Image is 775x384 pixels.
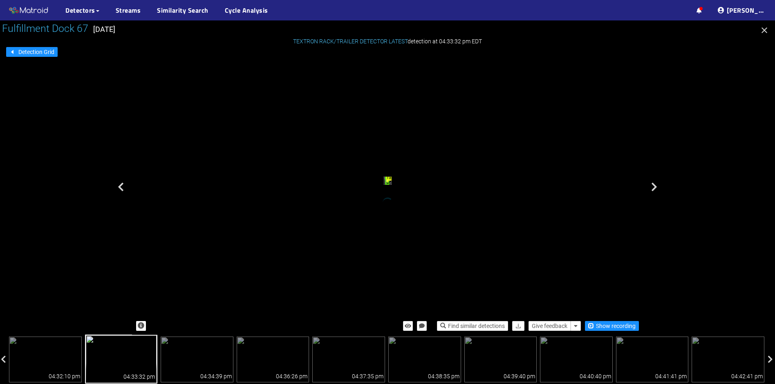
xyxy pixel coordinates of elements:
img: 1755722440.801872.jpg [540,337,613,382]
img: 1755722380.407872.jpg [464,337,537,382]
button: Find similar detections [437,321,508,331]
span: trailer [385,173,400,179]
div: 04:33:32 pm [123,372,155,381]
button: Give feedback [529,321,571,331]
span: rack [386,175,397,180]
button: download [512,321,524,331]
img: 1755722501.194872.jpg [616,337,689,382]
img: 1755722012.193872.jpg [85,335,158,384]
span: download [515,323,521,330]
span: Show recording [596,321,636,330]
span: Find similar detections [448,321,505,330]
img: 1755722561.587872.jpg [692,337,764,382]
span: Give feedback [532,321,567,330]
img: 1755722315.999872.jpg [388,337,461,382]
a: Cycle Analysis [225,5,268,15]
img: Matroid logo [8,4,49,17]
a: Similarity Search [157,5,208,15]
img: 1755722079.780872.jpg [161,337,233,382]
a: Streams [116,5,141,15]
span: Detectors [65,5,95,15]
img: 1755722255.606872.jpg [312,337,385,382]
img: 1755722186.012872.jpg [237,337,309,382]
button: Show recording [585,321,639,331]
